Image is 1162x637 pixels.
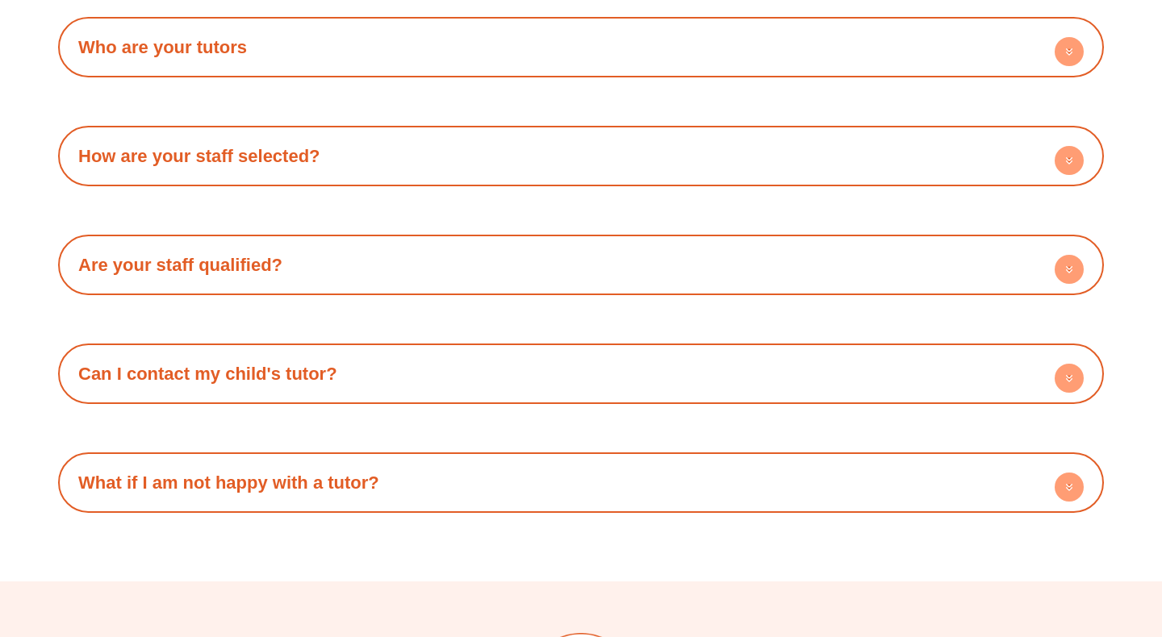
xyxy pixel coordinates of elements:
h4: How are your staff selected? [66,134,1096,178]
h4: What if I am not happy with a tutor? [66,460,1096,505]
a: What if I am not happy with a tutor? [78,473,379,493]
a: Are your staff qualified? [78,255,282,275]
h4: Can I contact my child's tutor? [66,352,1096,396]
a: Can I contact my child's tutor? [78,364,337,384]
a: How are your staff selected? [78,146,320,166]
a: Who are your tutors [78,37,247,57]
iframe: Chat Widget [886,455,1162,637]
h4: Are your staff qualified? [66,243,1096,287]
h4: Who are your tutors [66,25,1096,69]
